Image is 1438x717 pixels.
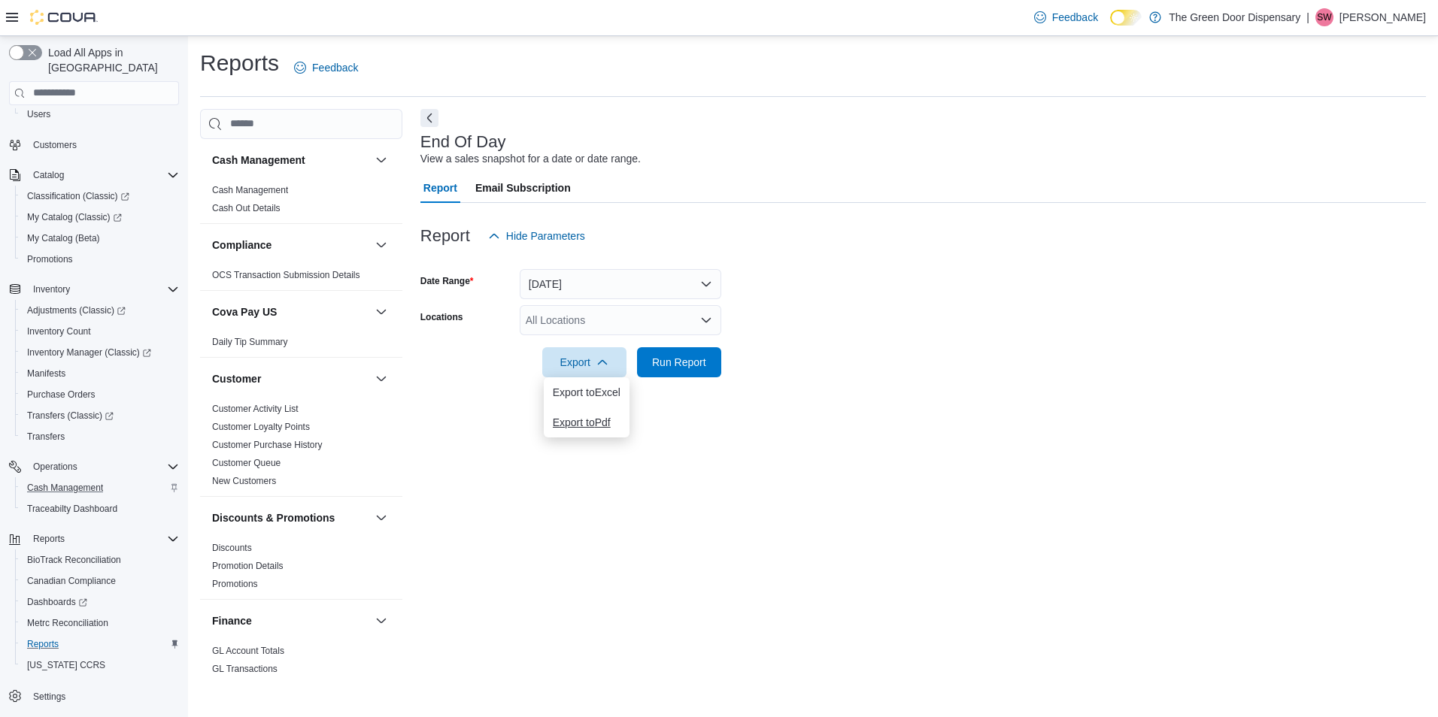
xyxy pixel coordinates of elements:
[15,186,185,207] a: Classification (Classic)
[212,613,252,628] h3: Finance
[200,333,402,357] div: Cova Pay US
[15,634,185,655] button: Reports
[21,551,179,569] span: BioTrack Reconciliation
[21,656,179,674] span: Washington CCRS
[212,663,278,675] span: GL Transactions
[212,475,276,487] span: New Customers
[212,510,335,525] h3: Discounts & Promotions
[21,322,179,340] span: Inventory Count
[27,166,179,184] span: Catalog
[27,431,65,443] span: Transfers
[21,614,179,632] span: Metrc Reconciliation
[200,181,402,223] div: Cash Management
[420,109,438,127] button: Next
[15,613,185,634] button: Metrc Reconciliation
[15,384,185,405] button: Purchase Orders
[506,228,585,244] span: Hide Parameters
[27,554,121,566] span: BioTrack Reconciliation
[212,153,369,168] button: Cash Management
[212,613,369,628] button: Finance
[520,269,721,299] button: [DATE]
[212,371,261,386] h3: Customer
[27,253,73,265] span: Promotions
[212,510,369,525] button: Discounts & Promotions
[200,642,402,684] div: Finance
[21,479,179,497] span: Cash Management
[21,500,179,518] span: Traceabilty Dashboard
[1169,8,1300,26] p: The Green Door Dispensary
[15,405,185,426] a: Transfers (Classic)
[700,314,712,326] button: Open list of options
[27,304,126,316] span: Adjustments (Classic)
[27,135,179,154] span: Customers
[212,337,288,347] a: Daily Tip Summary
[27,166,70,184] button: Catalog
[27,368,65,380] span: Manifests
[420,311,463,323] label: Locations
[27,346,151,358] span: Inventory Manager (Classic)
[3,279,185,300] button: Inventory
[21,322,97,340] a: Inventory Count
[420,133,506,151] h3: End Of Day
[212,421,310,433] span: Customer Loyalty Points
[1315,8,1333,26] div: Stacy Weegar
[212,422,310,432] a: Customer Loyalty Points
[212,404,299,414] a: Customer Activity List
[423,173,457,203] span: Report
[21,593,93,611] a: Dashboards
[200,400,402,496] div: Customer
[21,229,106,247] a: My Catalog (Beta)
[212,153,305,168] h3: Cash Management
[30,10,98,25] img: Cova
[33,461,77,473] span: Operations
[15,426,185,447] button: Transfers
[21,479,109,497] a: Cash Management
[212,304,369,319] button: Cova Pay US
[21,386,179,404] span: Purchase Orders
[27,458,179,476] span: Operations
[212,646,284,656] a: GL Account Totals
[27,410,114,422] span: Transfers (Classic)
[21,572,122,590] a: Canadian Compliance
[27,688,71,706] a: Settings
[21,208,179,226] span: My Catalog (Classic)
[372,370,390,388] button: Customer
[551,347,617,377] span: Export
[553,416,620,428] span: Export to Pdf
[200,48,279,78] h1: Reports
[15,249,185,270] button: Promotions
[21,593,179,611] span: Dashboards
[21,187,179,205] span: Classification (Classic)
[21,614,114,632] a: Metrc Reconciliation
[3,456,185,477] button: Operations
[475,173,571,203] span: Email Subscription
[15,498,185,519] button: Traceabilty Dashboard
[15,104,185,125] button: Users
[21,105,179,123] span: Users
[27,325,91,337] span: Inventory Count
[212,476,276,486] a: New Customers
[21,229,179,247] span: My Catalog (Beta)
[21,656,111,674] a: [US_STATE] CCRS
[33,691,65,703] span: Settings
[15,300,185,321] a: Adjustments (Classic)
[420,275,474,287] label: Date Range
[21,365,71,383] a: Manifests
[33,283,70,295] span: Inventory
[27,190,129,202] span: Classification (Classic)
[27,280,179,298] span: Inventory
[212,237,369,253] button: Compliance
[372,612,390,630] button: Finance
[21,551,127,569] a: BioTrack Reconciliation
[15,591,185,613] a: Dashboards
[420,227,470,245] h3: Report
[15,342,185,363] a: Inventory Manager (Classic)
[212,270,360,280] a: OCS Transaction Submission Details
[212,269,360,281] span: OCS Transaction Submission Details
[312,60,358,75] span: Feedback
[27,280,76,298] button: Inventory
[15,549,185,570] button: BioTrack Reconciliation
[33,169,64,181] span: Catalog
[27,458,83,476] button: Operations
[212,371,369,386] button: Customer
